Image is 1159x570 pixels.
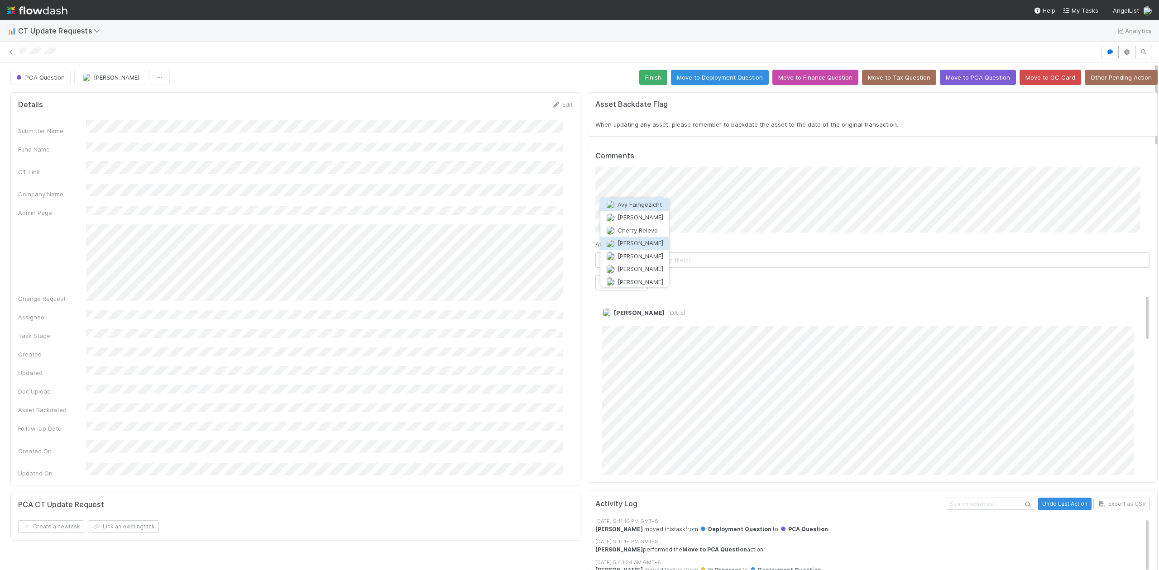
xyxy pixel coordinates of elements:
button: Move to OC Card [1020,70,1081,85]
button: Move to Finance Question [772,70,858,85]
span: PCA Question [14,74,65,81]
span: [PERSON_NAME] [614,309,665,316]
div: Admin Page [18,208,86,217]
div: [DATE] 5:43:24 AM GMT+8 [595,559,1159,566]
span: Avy Faingezicht [618,201,662,208]
button: Move to Tax Question [862,70,936,85]
div: moved this task from to [595,525,1159,533]
img: avatar_2bce2475-05ee-46d3-9413-d3901f5fa03f.png [606,213,615,222]
button: Undo Last Action [1038,498,1092,510]
button: Export as CSV [1093,498,1150,510]
img: avatar_dec201f5-09d3-4f0f-9f01-739a0adc16c6.png [606,200,615,209]
button: Create a newtask [18,520,84,533]
div: Updated On [18,469,86,478]
div: [DATE] 9:11:16 PM GMT+8 [595,538,1159,546]
div: Follow-Up Date [18,424,86,433]
span: Choose or drag and drop file(s) [596,253,1149,267]
div: Created [18,350,86,359]
div: performed the action. [595,546,1159,554]
span: Cherry Relevo [618,227,658,234]
strong: [PERSON_NAME] [595,546,643,553]
img: logo-inverted-e16ddd16eac7371096b0.svg [7,3,67,18]
div: Task Stage [18,331,86,340]
span: Deployment Question [699,526,771,532]
button: Avy Faingezicht [600,198,669,211]
h5: Activity Log [595,499,944,508]
span: [DATE] [665,309,685,316]
span: [PERSON_NAME] [618,278,663,285]
h5: Details [18,100,43,109]
button: Cherry Relevo [600,224,669,237]
a: Analytics [1116,25,1152,36]
img: avatar_d7f67417-030a-43ce-a3ce-a315a3ccfd08.png [1143,6,1152,15]
span: [PERSON_NAME] [618,266,663,273]
button: [PERSON_NAME] [74,70,145,85]
div: [DATE] 9:11:16 PM GMT+8 [595,518,1159,525]
a: Edit [551,101,573,108]
h5: Asset Backdate Flag [595,100,1150,109]
button: Other Pending Action [1085,70,1158,85]
button: [PERSON_NAME] [600,275,669,288]
span: [PERSON_NAME] [94,74,139,81]
img: avatar_501ac9d6-9fa6-4fe9-975e-1fd988f7bdb1.png [606,239,615,248]
button: Move to PCA Question [940,70,1016,85]
div: Updated [18,368,86,377]
button: Link an existingtask [88,520,159,533]
span: [PERSON_NAME] [618,252,663,260]
button: Move to Deployment Question [671,70,769,85]
span: AngelList [1113,7,1139,14]
div: Asset Backdated [18,405,86,414]
span: CT Update Requests [18,26,105,35]
img: avatar_501ac9d6-9fa6-4fe9-975e-1fd988f7bdb1.png [82,73,91,82]
a: My Tasks [1063,6,1098,15]
img: avatar_c7e3282f-884d-4380-9cdb-5aa6e4ce9451.png [606,252,615,261]
div: Submitter Name [18,126,86,135]
button: Finish [639,70,667,85]
button: Add Comment [595,275,648,290]
div: Change Request [18,294,86,303]
span: PCA Question [780,526,828,532]
div: Assignee [18,313,86,322]
span: [PERSON_NAME] [618,214,663,221]
span: When updating any asset, please remember to backdate the asset to the date of the original transa... [595,121,898,128]
div: Fund Name [18,145,86,154]
span: My Tasks [1063,7,1098,14]
img: avatar_66854b90-094e-431f-b713-6ac88429a2b8.png [606,265,615,274]
div: Doc Upload [18,387,86,396]
h5: Comments [595,152,1150,161]
img: avatar_5106bb14-94e9-4897-80de-6ae81081f36d.png [606,278,615,287]
div: Company Name [18,190,86,199]
img: avatar_d7f67417-030a-43ce-a3ce-a315a3ccfd08.png [602,308,611,317]
h5: PCA CT Update Request [18,500,104,509]
label: Attach files: [595,240,629,249]
button: [PERSON_NAME] [600,211,669,224]
div: Created On [18,446,86,456]
div: Help [1034,6,1055,15]
img: avatar_1c2f0edd-858e-4812-ac14-2a8986687c67.png [606,226,615,235]
button: [PERSON_NAME] [600,263,669,275]
button: [PERSON_NAME] [600,237,669,250]
button: PCA Question [10,70,71,85]
div: CT Link [18,167,86,176]
span: [PERSON_NAME] [618,240,663,247]
strong: Move to PCA Question [682,546,747,553]
button: [PERSON_NAME] [600,250,669,262]
span: 📊 [7,27,16,34]
input: Search activities... [946,498,1036,510]
strong: [PERSON_NAME] [595,526,643,532]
